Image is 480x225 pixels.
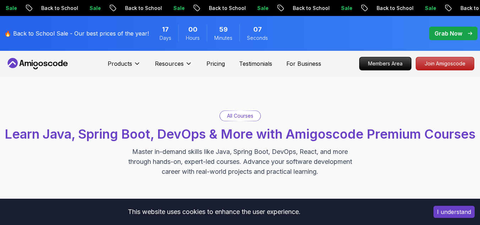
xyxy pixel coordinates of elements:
p: Sale [77,5,100,12]
p: All Courses [227,112,253,119]
p: 🔥 Back to School Sale - Our best prices of the year! [4,29,149,38]
p: Sale [161,5,184,12]
a: For Business [286,59,321,68]
p: Sale [329,5,351,12]
p: Sale [245,5,268,12]
span: 0 Hours [188,25,198,34]
button: Resources [155,59,192,74]
p: Resources [155,59,184,68]
span: 17 Days [162,25,169,34]
p: Back to School [29,5,77,12]
span: Hours [186,34,200,42]
p: Sale [412,5,435,12]
p: Products [108,59,132,68]
p: Back to School [196,5,245,12]
a: Testimonials [239,59,272,68]
span: Days [160,34,171,42]
a: Join Amigoscode [416,57,474,70]
a: Members Area [359,57,411,70]
a: Pricing [206,59,225,68]
p: Master in-demand skills like Java, Spring Boot, DevOps, React, and more through hands-on, expert-... [121,147,360,177]
span: 59 Minutes [219,25,228,34]
span: Learn Java, Spring Boot, DevOps & More with Amigoscode Premium Courses [5,126,475,142]
span: Seconds [247,34,268,42]
p: Grab Now [435,29,462,38]
button: Products [108,59,141,74]
span: 7 Seconds [253,25,262,34]
span: Minutes [214,34,232,42]
p: Back to School [280,5,329,12]
button: Accept cookies [433,206,475,218]
div: This website uses cookies to enhance the user experience. [5,204,423,220]
p: Back to School [113,5,161,12]
p: Back to School [364,5,412,12]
